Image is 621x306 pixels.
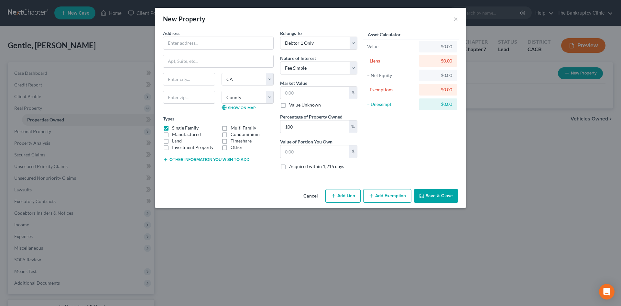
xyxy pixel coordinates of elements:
[163,55,273,67] input: Apt, Suite, etc...
[172,131,201,138] label: Manufactured
[280,138,332,145] label: Value of Portion You Own
[367,86,416,93] div: - Exemptions
[163,14,206,23] div: New Property
[280,113,343,120] label: Percentage of Property Owned
[424,86,452,93] div: $0.00
[349,145,357,158] div: $
[231,125,256,131] label: Multi Family
[163,73,215,85] input: Enter city...
[172,138,182,144] label: Land
[280,145,349,158] input: 0.00
[172,144,213,151] label: Investment Property
[349,120,357,133] div: %
[280,87,349,99] input: 0.00
[424,43,452,50] div: $0.00
[424,58,452,64] div: $0.00
[231,138,252,144] label: Timeshare
[367,101,416,108] div: = Unexempt
[280,120,349,133] input: 0.00
[222,105,256,110] a: Show on Map
[368,31,401,38] label: Asset Calculator
[289,102,321,108] label: Value Unknown
[163,37,273,49] input: Enter address...
[163,115,174,122] label: Types
[172,125,199,131] label: Single Family
[414,189,458,203] button: Save & Close
[363,189,411,203] button: Add Exemption
[367,43,416,50] div: Value
[280,80,307,86] label: Market Value
[453,15,458,23] button: ×
[231,131,260,138] label: Condominium
[163,157,249,162] button: Other information you wish to add
[349,87,357,99] div: $
[289,163,344,170] label: Acquired within 1,215 days
[231,144,243,151] label: Other
[599,284,615,300] div: Open Intercom Messenger
[298,190,323,203] button: Cancel
[367,58,416,64] div: - Liens
[325,189,361,203] button: Add Lien
[424,101,452,108] div: $0.00
[163,30,180,36] span: Address
[424,72,452,79] div: $0.00
[280,30,302,36] span: Belongs To
[163,91,215,104] input: Enter zip...
[367,72,416,79] div: = Net Equity
[280,55,316,62] label: Nature of Interest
